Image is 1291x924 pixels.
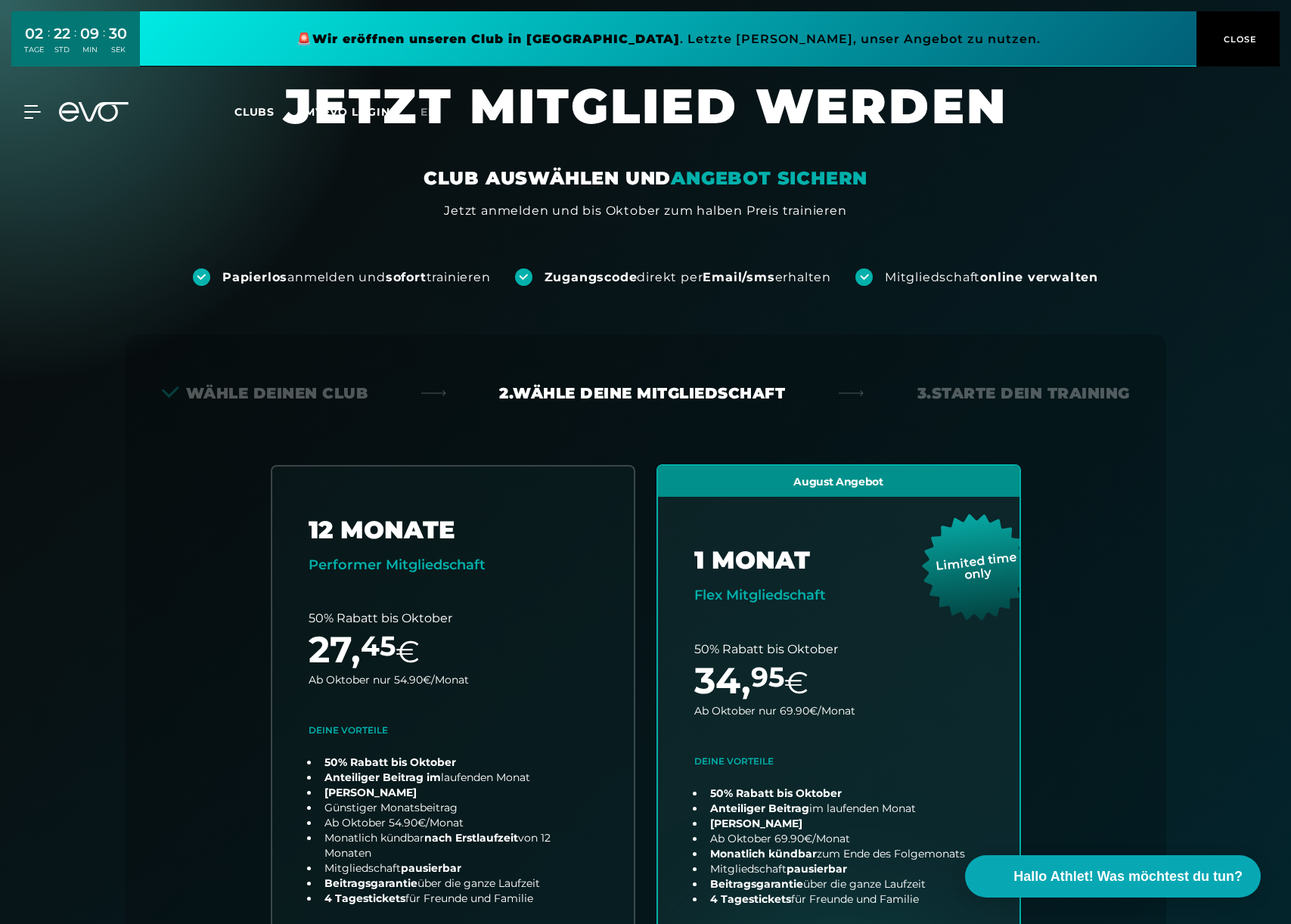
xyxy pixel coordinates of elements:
[545,270,638,284] strong: Zugangscode
[109,23,127,45] div: 30
[1196,11,1280,67] button: CLOSE
[386,270,427,284] strong: sofort
[234,105,275,119] span: Clubs
[234,104,305,119] a: Clubs
[54,23,70,45] div: 22
[980,270,1098,284] strong: online verwalten
[1220,33,1257,46] span: CLOSE
[80,23,99,45] div: 09
[499,383,785,404] div: 2. Wähle deine Mitgliedschaft
[545,269,831,286] div: direkt per erhalten
[444,202,846,220] div: Jetzt anmelden und bis Oktober zum halben Preis trainieren
[109,45,127,55] div: SEK
[885,269,1098,286] div: Mitgliedschaft
[162,383,368,404] div: Wähle deinen Club
[222,270,287,284] strong: Papierlos
[54,45,70,55] div: STD
[671,167,867,189] em: ANGEBOT SICHERN
[421,105,437,119] span: en
[74,24,76,64] div: :
[24,23,44,45] div: 02
[24,45,44,55] div: TAGE
[1013,867,1243,887] span: Hallo Athlet! Was möchtest du tun?
[703,270,774,284] strong: Email/sms
[222,269,491,286] div: anmelden und trainieren
[103,24,105,64] div: :
[305,105,390,119] a: MYEVO LOGIN
[917,383,1130,404] div: 3. Starte dein Training
[80,45,99,55] div: MIN
[424,166,867,191] div: CLUB AUSWÄHLEN UND
[421,104,455,121] a: en
[965,855,1261,898] button: Hallo Athlet! Was möchtest du tun?
[48,24,50,64] div: :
